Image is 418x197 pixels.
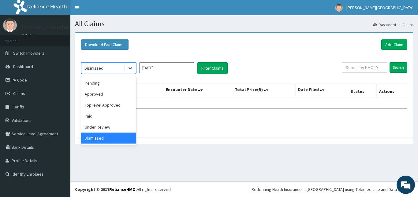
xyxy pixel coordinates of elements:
input: Select Month and Year [139,62,194,73]
img: d_794563401_company_1708531726252_794563401 [11,31,25,46]
div: Paid [81,111,136,122]
input: Search by HMO ID [342,62,387,73]
button: Download Paid Claims [81,39,129,50]
div: Minimize live chat window [100,3,115,18]
p: [PERSON_NAME][GEOGRAPHIC_DATA] [21,25,112,30]
th: Actions [376,83,407,97]
span: Tariffs [13,104,24,110]
a: RelianceHMO [109,187,136,192]
div: Top level Approved [81,100,136,111]
img: User Image [3,18,17,32]
input: Search [390,62,407,73]
span: Claims [13,91,25,96]
a: Dashboard [373,22,396,27]
span: [PERSON_NAME][GEOGRAPHIC_DATA] [346,5,413,10]
th: Encounter Date [163,83,232,97]
img: User Image [335,4,343,12]
span: Dashboard [13,64,33,69]
h1: All Claims [75,20,413,28]
button: Filter Claims [197,62,228,74]
a: Add Claim [381,39,407,50]
strong: Copyright © 2017 . [75,187,137,192]
span: Switch Providers [13,50,44,56]
textarea: Type your message and hit 'Enter' [3,132,117,153]
div: Chat with us now [32,34,103,42]
div: Dismissed [81,133,136,144]
th: Status [348,83,377,97]
li: Claims [397,22,413,27]
th: Total Price(₦) [232,83,296,97]
div: Under Review [81,122,136,133]
a: Online [21,33,36,38]
span: We're online! [35,59,84,121]
div: Approved [81,89,136,100]
div: Pending [81,78,136,89]
th: Date Filed [296,83,348,97]
div: Dismissed [84,65,103,71]
footer: All rights reserved. [70,181,418,197]
div: Redefining Heath Insurance in [GEOGRAPHIC_DATA] using Telemedicine and Data Science! [252,186,413,192]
